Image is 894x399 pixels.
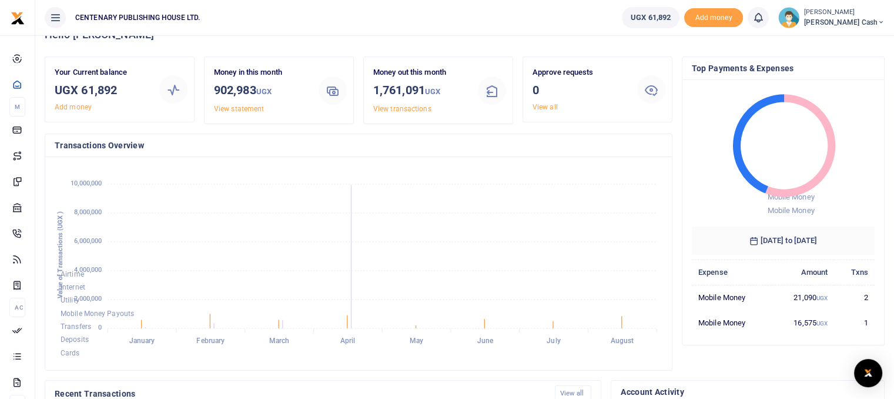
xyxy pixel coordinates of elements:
span: Mobile Money [767,206,814,215]
p: Your Current balance [55,66,150,79]
th: Txns [834,260,875,285]
p: Approve requests [533,66,628,79]
p: Money in this month [214,66,309,79]
tspan: 10,000,000 [71,179,102,187]
td: 16,575 [772,310,835,335]
a: View statement [214,105,264,113]
td: 1 [834,310,875,335]
small: UGX [256,87,272,96]
div: Open Intercom Messenger [854,359,882,387]
span: Transfers [61,322,91,331]
td: Mobile Money [692,285,772,310]
tspan: June [477,337,493,345]
li: M [9,97,25,117]
li: Toup your wallet [684,8,743,28]
span: Internet [61,283,85,291]
span: Airtime [61,270,84,278]
span: Cards [61,349,80,357]
img: profile-user [778,7,799,28]
tspan: 4,000,000 [74,266,102,274]
tspan: March [269,337,290,345]
span: [PERSON_NAME] Cash [804,17,885,28]
h3: 1,761,091 [373,81,468,101]
tspan: February [196,337,225,345]
a: Add money [55,103,92,111]
li: Ac [9,298,25,317]
a: logo-small logo-large logo-large [11,13,25,22]
p: Money out this month [373,66,468,79]
small: UGX [816,320,828,327]
tspan: July [547,337,560,345]
small: UGX [816,295,828,301]
h3: 902,983 [214,81,309,101]
tspan: August [611,337,634,345]
text: Value of Transactions (UGX ) [56,211,64,299]
span: Utility [61,297,79,305]
a: Add money [684,12,743,21]
small: [PERSON_NAME] [804,8,885,18]
span: Mobile Money [767,192,814,201]
a: UGX 61,892 [622,7,679,28]
th: Expense [692,260,772,285]
h3: UGX 61,892 [55,81,150,99]
h4: Account Activity [621,385,875,398]
tspan: April [340,337,356,345]
span: Add money [684,8,743,28]
tspan: 2,000,000 [74,295,102,302]
h4: Transactions Overview [55,139,662,152]
a: View all [533,103,558,111]
tspan: 6,000,000 [74,237,102,245]
a: profile-user [PERSON_NAME] [PERSON_NAME] Cash [778,7,885,28]
img: logo-small [11,11,25,25]
h3: 0 [533,81,628,99]
tspan: 0 [98,324,102,331]
span: Deposits [61,336,89,344]
span: Mobile Money Payouts [61,310,134,318]
tspan: 8,000,000 [74,208,102,216]
li: Wallet ballance [617,7,684,28]
span: UGX 61,892 [631,12,671,24]
td: 21,090 [772,285,835,310]
small: UGX [425,87,440,96]
span: CENTENARY PUBLISHING HOUSE LTD. [71,12,205,23]
h4: Top Payments & Expenses [692,62,875,75]
tspan: May [410,337,423,345]
tspan: January [129,337,155,345]
td: 2 [834,285,875,310]
a: View transactions [373,105,431,113]
td: Mobile Money [692,310,772,335]
h6: [DATE] to [DATE] [692,227,875,255]
th: Amount [772,260,835,285]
